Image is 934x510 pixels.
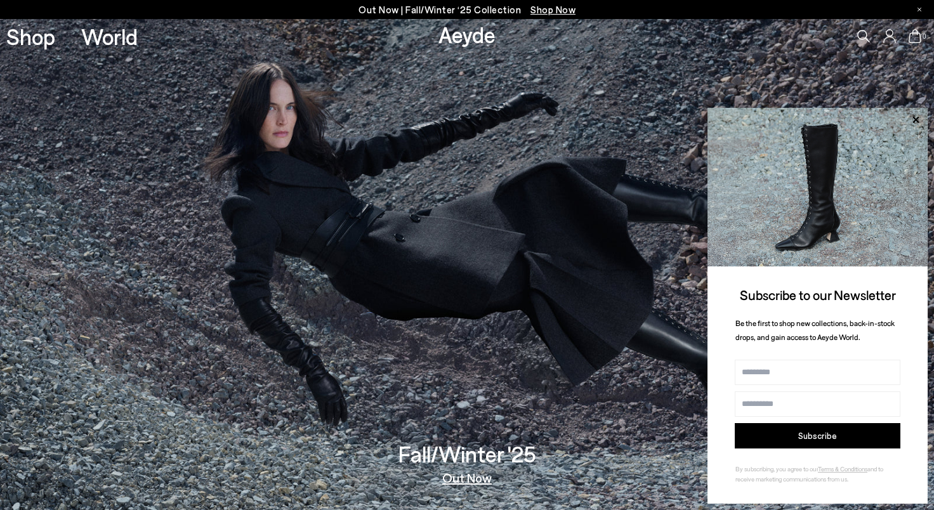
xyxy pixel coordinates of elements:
[909,29,921,43] a: 0
[398,443,536,465] h3: Fall/Winter '25
[81,25,138,48] a: World
[442,471,492,484] a: Out Now
[438,21,496,48] a: Aeyde
[735,465,818,473] span: By subscribing, you agree to our
[740,287,896,303] span: Subscribe to our Newsletter
[530,4,576,15] span: Navigate to /collections/new-in
[735,423,900,448] button: Subscribe
[707,108,928,266] img: 2a6287a1333c9a56320fd6e7b3c4a9a9.jpg
[358,2,576,18] p: Out Now | Fall/Winter ‘25 Collection
[6,25,55,48] a: Shop
[921,33,928,40] span: 0
[735,318,895,342] span: Be the first to shop new collections, back-in-stock drops, and gain access to Aeyde World.
[818,465,867,473] a: Terms & Conditions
